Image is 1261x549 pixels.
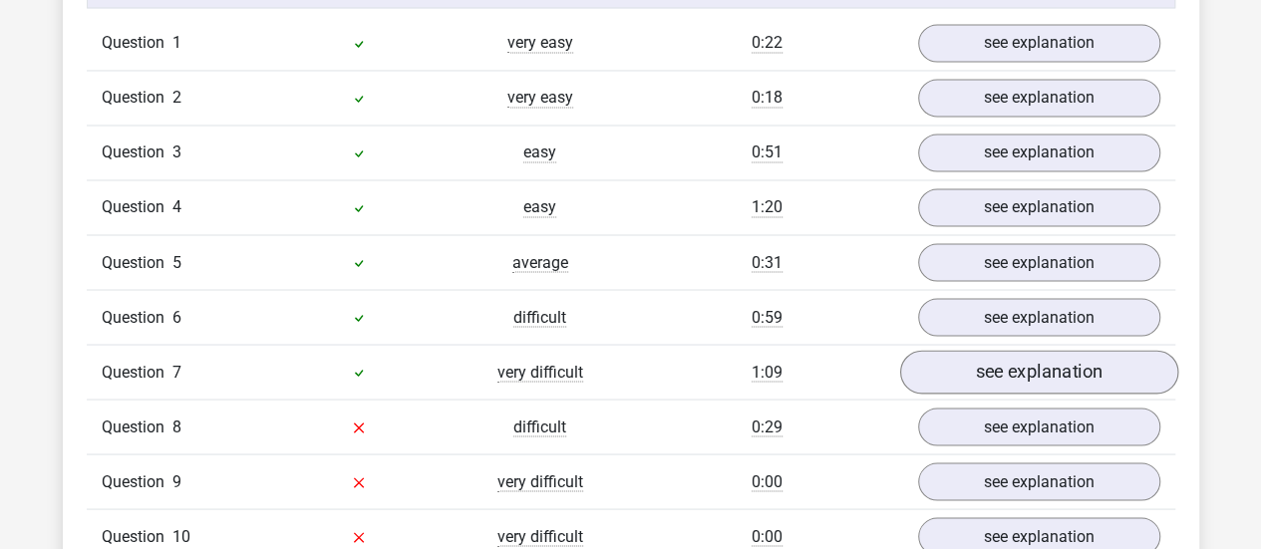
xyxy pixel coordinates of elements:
span: 0:51 [752,142,783,162]
span: 8 [172,416,181,435]
span: Question [102,140,172,164]
span: very difficult [497,362,583,382]
span: 0:29 [752,416,783,436]
span: very difficult [497,526,583,546]
span: very easy [507,88,573,108]
span: 6 [172,307,181,326]
span: very difficult [497,471,583,491]
span: 3 [172,142,181,161]
span: 7 [172,362,181,381]
span: 1 [172,33,181,52]
span: 2 [172,88,181,107]
span: 5 [172,252,181,271]
span: Question [102,414,172,438]
a: see explanation [918,462,1160,500]
span: 0:31 [752,252,783,272]
span: 1:09 [752,362,783,382]
a: see explanation [918,134,1160,171]
span: Question [102,469,172,493]
a: see explanation [918,24,1160,62]
a: see explanation [918,188,1160,226]
span: Question [102,31,172,55]
a: see explanation [918,79,1160,117]
span: Question [102,195,172,219]
span: 0:22 [752,33,783,53]
span: Question [102,524,172,548]
a: see explanation [918,243,1160,281]
span: 9 [172,471,181,490]
span: easy [523,197,556,217]
span: Question [102,360,172,384]
a: see explanation [918,408,1160,445]
span: 4 [172,197,181,216]
span: easy [523,142,556,162]
span: 0:00 [752,471,783,491]
span: average [512,252,568,272]
span: Question [102,250,172,274]
span: 0:18 [752,88,783,108]
a: see explanation [899,350,1177,394]
span: 0:59 [752,307,783,327]
span: Question [102,86,172,110]
a: see explanation [918,298,1160,336]
span: difficult [513,416,566,436]
span: very easy [507,33,573,53]
span: 0:00 [752,526,783,546]
span: Question [102,305,172,329]
span: 10 [172,526,190,545]
span: difficult [513,307,566,327]
span: 1:20 [752,197,783,217]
